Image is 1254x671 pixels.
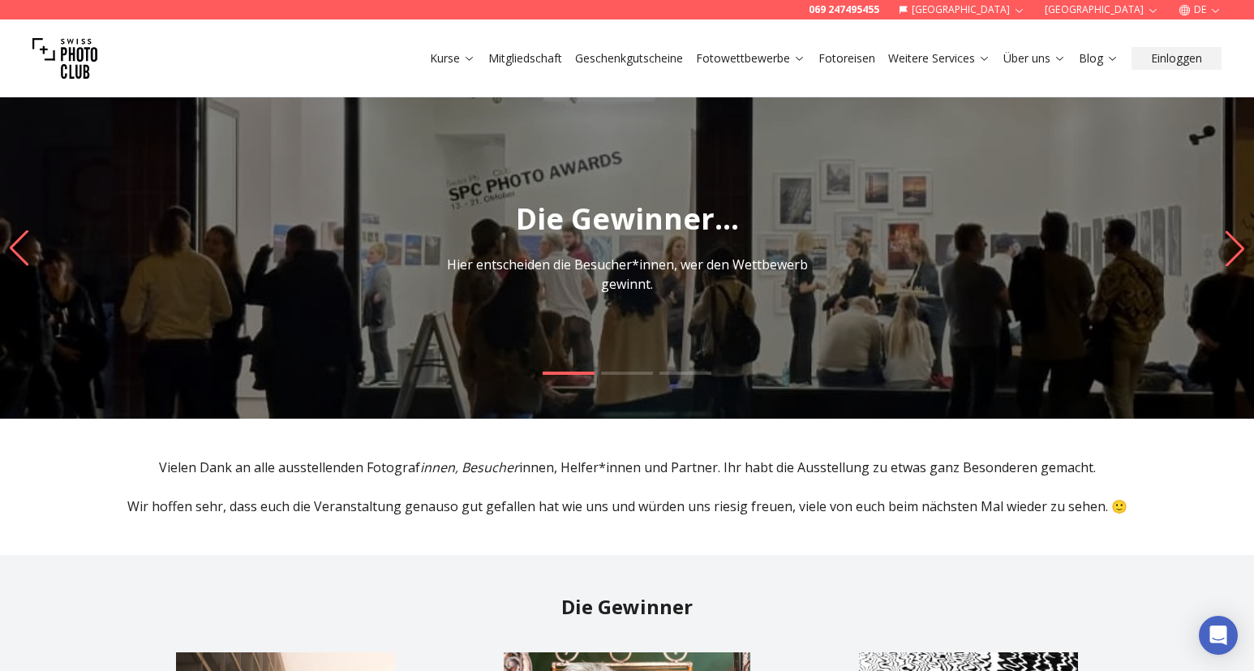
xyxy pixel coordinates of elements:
a: 069 247495455 [809,3,879,16]
button: Über uns [997,47,1072,70]
a: Fotoreisen [818,50,875,67]
em: innen, Besucher [420,458,519,476]
button: Fotoreisen [812,47,882,70]
button: Blog [1072,47,1125,70]
button: Kurse [423,47,482,70]
button: Mitgliedschaft [482,47,569,70]
a: Fotowettbewerbe [696,50,805,67]
button: Einloggen [1132,47,1222,70]
p: Wir hoffen sehr, dass euch die Veranstaltung genauso gut gefallen hat wie uns und würden uns ries... [121,497,1133,516]
a: Kurse [430,50,475,67]
button: Geschenkgutscheine [569,47,689,70]
button: Fotowettbewerbe [689,47,812,70]
a: Blog [1079,50,1119,67]
a: Weitere Services [888,50,990,67]
div: Open Intercom Messenger [1199,616,1238,655]
a: Über uns [1003,50,1066,67]
h2: Die Gewinner [121,594,1133,620]
img: Swiss photo club [32,26,97,91]
button: Weitere Services [882,47,997,70]
p: Hier entscheiden die Besucher*innen, wer den Wettbewerb gewinnt. [445,255,809,294]
a: Mitgliedschaft [488,50,562,67]
p: Vielen Dank an alle ausstellenden Fotograf innen, Helfer*innen und Partner. Ihr habt die Ausstell... [121,458,1133,477]
a: Geschenkgutscheine [575,50,683,67]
